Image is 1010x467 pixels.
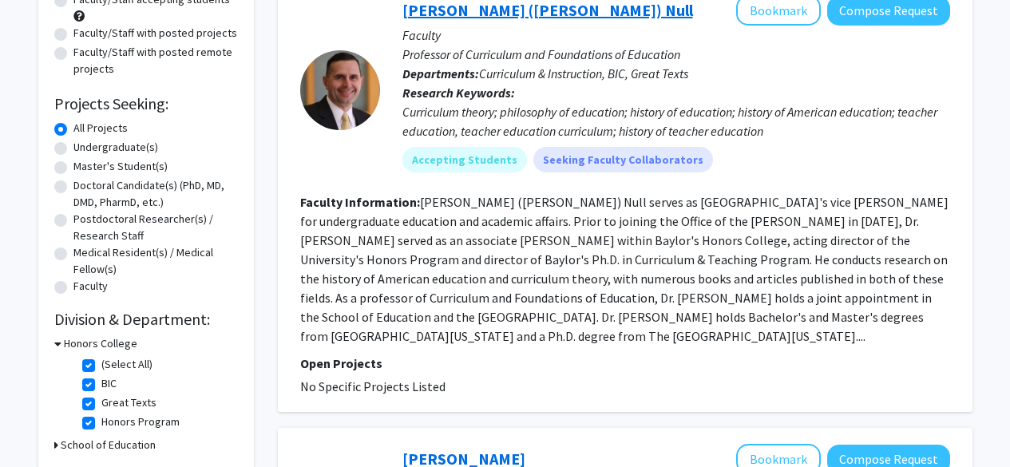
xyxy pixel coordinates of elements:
label: Medical Resident(s) / Medical Fellow(s) [73,244,238,278]
mat-chip: Accepting Students [402,147,527,172]
h2: Division & Department: [54,310,238,329]
label: All Projects [73,120,128,137]
p: Faculty [402,26,950,45]
b: Research Keywords: [402,85,515,101]
span: Curriculum & Instruction, BIC, Great Texts [479,65,688,81]
label: Undergraduate(s) [73,139,158,156]
label: Faculty/Staff with posted projects [73,25,237,42]
label: BIC [101,375,117,392]
label: Faculty [73,278,108,295]
iframe: Chat [12,395,68,455]
p: Professor of Curriculum and Foundations of Education [402,45,950,64]
b: Faculty Information: [300,194,420,210]
label: Faculty/Staff with posted remote projects [73,44,238,77]
h3: Honors College [64,335,137,352]
label: (Select All) [101,356,152,373]
label: Master's Student(s) [73,158,168,175]
mat-chip: Seeking Faculty Collaborators [533,147,713,172]
label: Great Texts [101,394,156,411]
h3: School of Education [61,437,156,453]
b: Departments: [402,65,479,81]
p: Open Projects [300,354,950,373]
fg-read-more: [PERSON_NAME] ([PERSON_NAME]) Null serves as [GEOGRAPHIC_DATA]'s vice [PERSON_NAME] for undergrad... [300,194,949,344]
span: No Specific Projects Listed [300,378,446,394]
div: Curriculum theory; philosophy of education; history of education; history of American education; ... [402,102,950,140]
label: Doctoral Candidate(s) (PhD, MD, DMD, PharmD, etc.) [73,177,238,211]
label: Honors Program [101,414,180,430]
h2: Projects Seeking: [54,94,238,113]
label: Postdoctoral Researcher(s) / Research Staff [73,211,238,244]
